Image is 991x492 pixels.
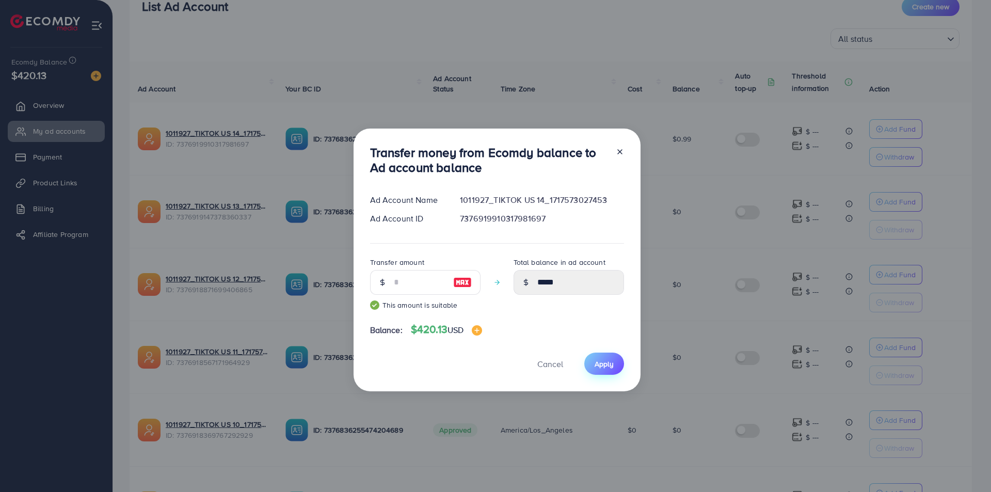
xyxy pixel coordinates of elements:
div: 7376919910317981697 [452,213,632,225]
label: Total balance in ad account [514,257,605,267]
img: image [453,276,472,289]
span: Balance: [370,324,403,336]
iframe: Chat [947,446,983,484]
div: 1011927_TIKTOK US 14_1717573027453 [452,194,632,206]
h4: $420.13 [411,323,483,336]
button: Apply [584,353,624,375]
img: image [472,325,482,336]
div: Ad Account ID [362,213,452,225]
span: Apply [595,359,614,369]
button: Cancel [524,353,576,375]
div: Ad Account Name [362,194,452,206]
span: Cancel [537,358,563,370]
label: Transfer amount [370,257,424,267]
span: USD [447,324,463,336]
img: guide [370,300,379,310]
small: This amount is suitable [370,300,481,310]
h3: Transfer money from Ecomdy balance to Ad account balance [370,145,608,175]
